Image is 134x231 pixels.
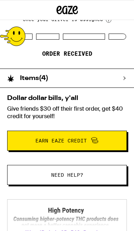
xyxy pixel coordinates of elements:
[7,95,127,101] h2: Dollar dollar bills, y'all
[7,131,127,151] button: Earn Eaze Credit
[7,105,127,120] p: Give friends $30 off their first order, get $40 credit for yourself!
[42,50,92,57] p: Order received
[51,172,83,177] span: Need help?
[7,165,127,185] button: Need help?
[8,205,126,226] img: SB 540 Brochure preview
[20,75,48,81] h2: Items ( 4 )
[35,138,87,143] span: Earn Eaze Credit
